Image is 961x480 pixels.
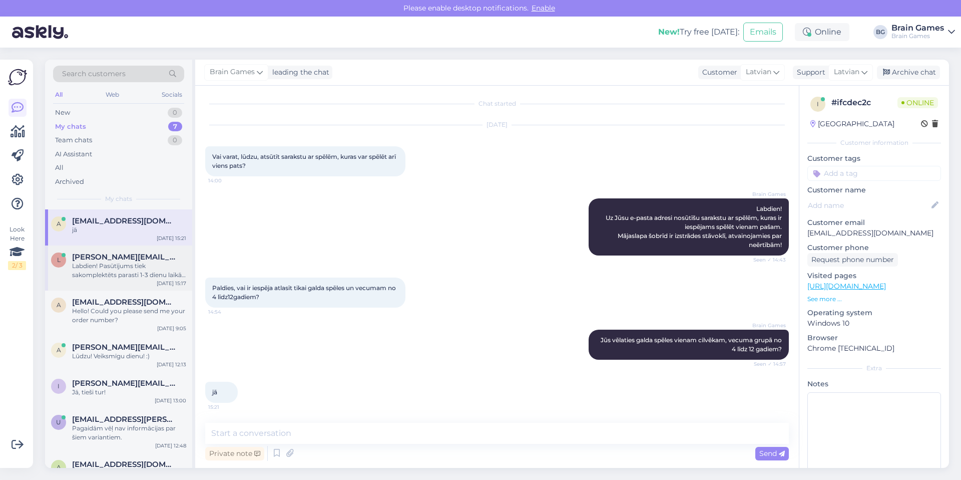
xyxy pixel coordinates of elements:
div: All [53,88,65,101]
span: a [57,220,61,227]
div: [DATE] 15:17 [157,280,186,287]
span: antonio.doslic1993@gmail.com [72,460,176,469]
p: Browser [807,333,941,343]
span: jā [212,388,217,396]
div: [DATE] 12:48 [155,442,186,449]
span: Brain Games [210,67,255,78]
span: Search customers [62,69,126,79]
div: Request phone number [807,253,898,267]
span: 15:21 [208,403,246,411]
div: Support [793,67,825,78]
div: [DATE] [205,120,789,129]
div: 0 [168,108,182,118]
div: 0 [168,135,182,145]
p: Operating system [807,308,941,318]
span: Enable [529,4,558,13]
span: Vai varat, lūdzu, atsūtīt sarakstu ar spēlēm, kuras var spēlēt arī viens pats? [212,153,397,169]
button: Emails [743,23,783,42]
span: Paldies, vai ir iespēja atlasīt tikai galda spēles un vecumam no 4 līdz12gadiem? [212,284,397,301]
div: Hello! Could you please send me your order number? [72,307,186,325]
span: i [817,100,819,108]
div: Customer information [807,138,941,147]
input: Add a tag [807,166,941,181]
input: Add name [808,200,929,211]
div: Extra [807,364,941,373]
div: Pagaidām vēļ nav informācijas par šiem variantiem. [72,424,186,442]
p: Customer phone [807,243,941,253]
span: linda.sumeiko@limbazunovads.lv [72,253,176,262]
div: Customer [698,67,737,78]
div: [DATE] 13:00 [155,397,186,404]
span: Brain Games [748,322,786,329]
div: [GEOGRAPHIC_DATA] [810,119,894,129]
span: 14:54 [208,308,246,316]
div: [DATE] 12:13 [157,361,186,368]
div: leading the chat [268,67,329,78]
div: BG [873,25,887,39]
p: Visited pages [807,271,941,281]
div: # ifcdec2c [831,97,897,109]
div: Archive chat [877,66,940,79]
span: Labdien! Uz Jūsu e-pasta adresi nosūtīšu sarakstu ar spēlēm, kuras ir iespējams spēlēt vienam paš... [606,205,783,249]
div: New [55,108,70,118]
p: Customer email [807,217,941,228]
a: [URL][DOMAIN_NAME] [807,282,886,291]
p: Windows 10 [807,318,941,329]
div: Online [795,23,849,41]
span: astridbrossellier@hotmail.fr [72,298,176,307]
div: [DATE] 15:21 [157,234,186,242]
p: Customer tags [807,153,941,164]
b: New! [658,27,680,37]
div: Jā, tieši tur! [72,388,186,397]
div: [DATE] 9:05 [157,325,186,332]
span: My chats [105,194,132,203]
span: aivaipb@gmail.com [72,216,176,225]
div: Brain Games [891,24,944,32]
div: Chat started [205,99,789,108]
div: All [55,163,64,173]
p: Chrome [TECHNICAL_ID] [807,343,941,354]
div: Lūdzu! Veiksmīgu dienu! :) [72,352,186,361]
span: Online [897,97,938,108]
span: agita.armane@gmail.com [72,343,176,352]
div: AI Assistant [55,149,92,159]
span: a [57,463,61,471]
div: Archived [55,177,84,187]
span: Brain Games [748,190,786,198]
div: Web [104,88,121,101]
div: Private note [205,447,264,460]
span: uldis.calpa@gmail.com [72,415,176,424]
div: 7 [168,122,182,132]
div: Try free [DATE]: [658,26,739,38]
span: Jūs vēlaties galda spēles vienam cilvēkam, vecuma grupā no 4 līdz 12 gadiem? [601,336,783,353]
span: Latvian [834,67,859,78]
span: u [56,418,61,426]
span: l [57,256,61,264]
span: ivans.zotovs@gmail.com [72,379,176,388]
p: See more ... [807,295,941,304]
p: Notes [807,379,941,389]
div: Socials [160,88,184,101]
div: Brain Games [891,32,944,40]
p: [EMAIL_ADDRESS][DOMAIN_NAME] [807,228,941,238]
span: 14:00 [208,177,246,184]
div: jā [72,225,186,234]
span: Latvian [746,67,771,78]
div: Labdien! Pasūtījums tiek sakomplektēts parasti 1-3 dienu laikā. Bet juridiskām personām, kuras vē... [72,262,186,280]
div: My chats [55,122,86,132]
img: Askly Logo [8,68,27,87]
span: a [57,301,61,309]
span: i [58,382,60,390]
span: Seen ✓ 14:43 [748,256,786,264]
a: Brain GamesBrain Games [891,24,955,40]
span: a [57,346,61,354]
div: 2 / 3 [8,261,26,270]
p: Customer name [807,185,941,195]
div: Look Here [8,225,26,270]
div: Team chats [55,135,92,145]
span: Seen ✓ 14:57 [748,360,786,368]
span: Send [759,449,785,458]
